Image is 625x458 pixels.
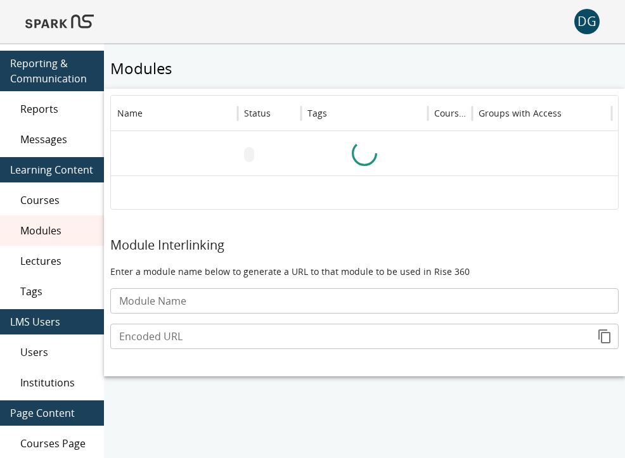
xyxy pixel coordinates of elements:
[307,107,327,119] div: Tags
[479,106,562,120] h6: Groups with Access
[20,436,94,451] span: Courses Page
[20,345,94,360] span: Users
[20,284,94,299] span: Tags
[117,107,143,119] div: Name
[20,132,94,147] span: Messages
[10,314,94,329] span: LMS Users
[244,107,271,119] div: Status
[110,235,619,255] h6: Module Interlinking
[574,9,600,34] div: DG
[20,253,94,269] span: Lectures
[20,223,94,238] span: Modules
[10,56,94,86] span: Reporting & Communication
[25,6,94,37] img: Logo of SPARK at Stanford
[20,193,94,208] span: Courses
[20,375,94,390] span: Institutions
[434,107,466,119] div: Courses
[20,101,94,117] span: Reports
[592,324,617,349] button: copy to clipboard
[104,58,625,79] h5: Modules
[574,9,600,34] button: account of current user
[10,162,94,177] span: Learning Content
[10,405,94,421] span: Page Content
[110,265,619,278] p: Enter a module name below to generate a URL to that module to be used in Rise 360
